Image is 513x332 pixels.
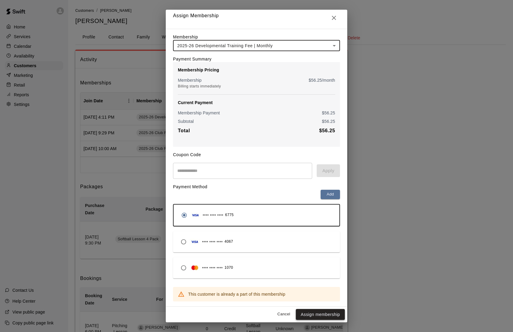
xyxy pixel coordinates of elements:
span: Billing starts immediately [178,84,221,88]
p: $ 56.25 [322,110,335,116]
p: Membership Payment [178,110,220,116]
p: Membership [178,77,202,83]
b: $ 56.25 [319,128,335,133]
button: Cancel [274,310,293,319]
img: Credit card brand logo [190,212,201,218]
img: Credit card brand logo [189,239,200,245]
span: 4067 [224,239,233,245]
button: Add [321,190,340,199]
p: $ 56.25 /month [309,77,335,83]
label: Membership [173,35,198,39]
label: Payment Summary [173,57,211,61]
img: Credit card brand logo [189,265,200,271]
label: Coupon Code [173,152,201,157]
p: Current Payment [178,100,335,106]
p: $ 56.25 [322,118,335,124]
h2: Assign Membership [166,7,347,29]
button: Assign membership [296,309,345,320]
b: Total [178,128,190,133]
span: 6775 [225,212,234,218]
p: Subtotal [178,118,194,124]
p: Membership Pricing [178,67,335,73]
button: Close [328,12,340,24]
label: Payment Method [173,184,207,189]
div: 2025-26 Developmental Training Fee | Monthly [173,40,340,51]
span: 1070 [224,265,233,271]
div: This customer is already a part of this membership [188,289,285,300]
